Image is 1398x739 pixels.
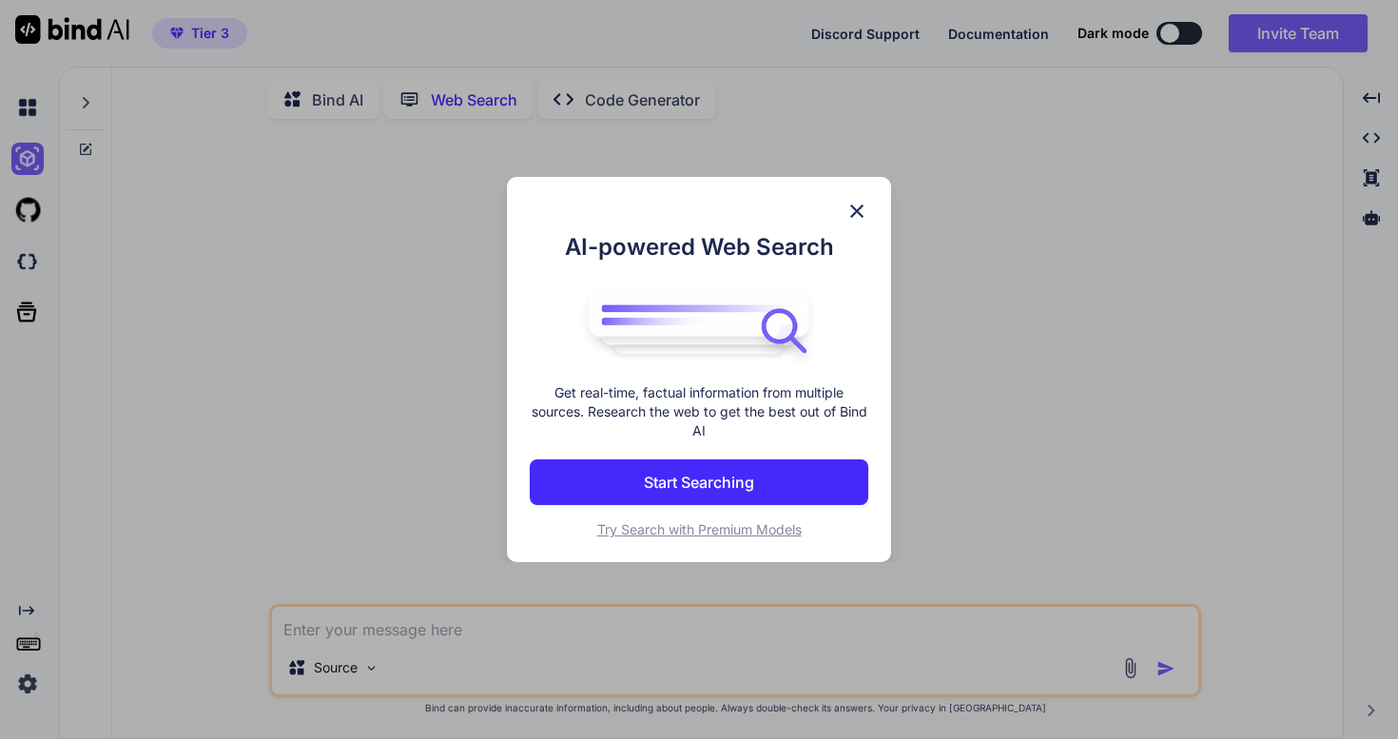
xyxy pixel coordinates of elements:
span: Try Search with Premium Models [597,521,802,537]
h1: AI-powered Web Search [530,230,868,264]
img: bind logo [575,283,823,365]
p: Get real-time, factual information from multiple sources. Research the web to get the best out of... [530,383,868,440]
img: close [845,200,868,223]
p: Start Searching [644,471,754,494]
button: Start Searching [530,459,868,505]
